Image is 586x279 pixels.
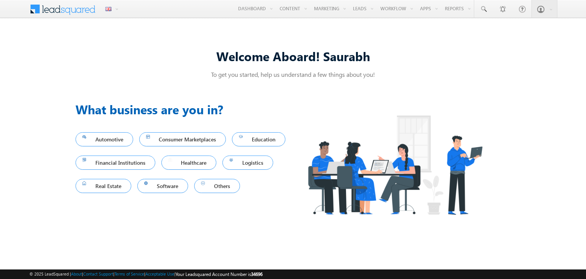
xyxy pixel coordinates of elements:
a: About [71,271,82,276]
span: Automotive [82,134,126,144]
p: To get you started, help us understand a few things about you! [76,70,510,78]
img: Industry.png [293,100,497,230]
h3: What business are you in? [76,100,293,118]
span: Consumer Marketplaces [146,134,219,144]
span: 34696 [251,271,262,277]
span: Real Estate [82,181,124,191]
span: Healthcare [168,157,210,168]
a: Terms of Service [114,271,144,276]
span: Others [201,181,233,191]
a: Acceptable Use [145,271,174,276]
span: Financial Institutions [82,157,148,168]
span: Education [239,134,279,144]
span: Logistics [229,157,266,168]
a: Contact Support [83,271,113,276]
span: © 2025 LeadSquared | | | | | [29,271,262,278]
div: Welcome Aboard! Saurabh [76,48,510,64]
span: Software [144,181,182,191]
span: Your Leadsquared Account Number is [175,271,262,277]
